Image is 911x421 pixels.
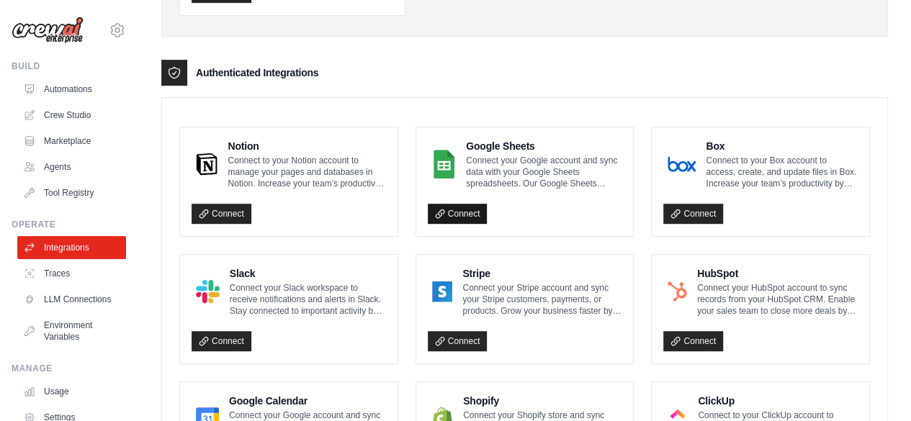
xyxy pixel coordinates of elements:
a: Connect [192,204,251,224]
a: Crew Studio [17,104,126,127]
a: LLM Connections [17,288,126,311]
img: Stripe Logo [432,277,453,306]
img: HubSpot Logo [668,277,687,306]
a: Connect [192,331,251,351]
p: Connect your HubSpot account to sync records from your HubSpot CRM. Enable your sales team to clo... [697,282,858,317]
img: Notion Logo [196,150,217,178]
h4: Notion [228,139,385,153]
img: Logo [12,17,84,44]
a: Marketplace [17,130,126,153]
a: Connect [663,204,723,224]
p: Connect to your Box account to access, create, and update files in Box. Increase your team’s prod... [706,155,858,189]
a: Connect [663,331,723,351]
a: Agents [17,155,126,178]
h3: Authenticated Integrations [196,65,318,80]
h4: Google Calendar [229,394,386,408]
p: Connect your Slack workspace to receive notifications and alerts in Slack. Stay connected to impo... [230,282,386,317]
a: Connect [428,204,488,224]
h4: HubSpot [697,266,858,281]
img: Box Logo [668,150,696,178]
h4: Stripe [462,266,621,281]
a: Traces [17,262,126,285]
h4: Box [706,139,858,153]
div: Build [12,60,126,72]
div: Widget de chat [839,352,911,421]
iframe: Chat Widget [839,352,911,421]
a: Integrations [17,236,126,259]
p: Connect your Google account and sync data with your Google Sheets spreadsheets. Our Google Sheets... [466,155,621,189]
a: Environment Variables [17,314,126,348]
h4: ClickUp [698,394,858,408]
h4: Slack [230,266,386,281]
img: Google Sheets Logo [432,150,457,178]
a: Tool Registry [17,181,126,204]
a: Automations [17,78,126,101]
a: Connect [428,331,488,351]
a: Usage [17,380,126,403]
h4: Shopify [463,394,621,408]
p: Connect your Stripe account and sync your Stripe customers, payments, or products. Grow your busi... [462,282,621,317]
h4: Google Sheets [466,139,621,153]
img: Slack Logo [196,277,220,306]
div: Manage [12,363,126,374]
div: Operate [12,219,126,230]
p: Connect to your Notion account to manage your pages and databases in Notion. Increase your team’s... [228,155,385,189]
